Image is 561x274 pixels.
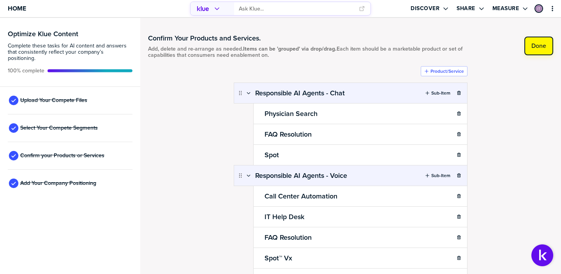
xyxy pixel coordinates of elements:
[20,97,87,104] span: Upload Your Compete Files
[263,211,306,222] h2: IT Help Desk
[234,186,467,207] li: Call Center Automation
[254,88,346,98] h2: Responsible AI Agents - Chat
[534,4,544,14] a: Edit Profile
[20,125,98,131] span: Select Your Compete Segments
[263,129,313,140] h2: FAQ Resolution
[431,90,450,96] label: Sub-Item
[234,206,467,227] li: IT Help Desk
[422,88,454,98] button: Sub-Item
[234,144,467,165] li: Spot
[263,232,313,243] h2: FAQ Resolution
[535,4,543,13] div: Inbar Tropen
[148,46,481,58] span: Add, delete and re-arrange as needed. Each item should be a marketable product or set of capabili...
[492,5,519,12] label: Measure
[8,5,26,12] span: Home
[411,5,439,12] label: Discover
[243,45,337,53] strong: Items can be 'grouped' via drop/drag.
[263,108,319,119] h2: Physician Search
[263,149,280,160] h2: Spot
[234,103,467,124] li: Physician Search
[234,248,467,269] li: Spot™ Vx
[8,30,132,37] h3: Optimize Klue Content
[524,37,553,55] button: Done
[263,191,339,202] h2: Call Center Automation
[234,227,467,248] li: FAQ Resolution
[239,2,354,15] input: Ask Klue...
[535,5,542,12] img: b39a2190198b6517de1ec4d8db9dc530-sml.png
[254,170,349,181] h2: Responsible AI Agents - Voice
[20,180,96,186] span: Add Your Company Positioning
[8,43,132,61] span: Complete these tasks for AI content and answers that consistently reflect your company’s position...
[422,170,454,181] button: Sub-Item
[234,83,467,104] li: Responsible AI Agents - ChatSub-Item
[8,68,44,74] span: Active
[531,244,553,266] button: Open Support Center
[148,33,481,43] h1: Confirm Your Products and Services.
[263,253,294,263] h2: Spot™ Vx
[20,153,104,159] span: Confirm your Products or Services
[431,172,450,179] label: Sub-Item
[430,68,464,74] label: Product/Service
[531,42,546,50] label: Done
[234,165,467,186] li: Responsible AI Agents - VoiceSub-Item
[234,124,467,145] li: FAQ Resolution
[457,5,475,12] label: Share
[421,66,467,76] button: Product/Service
